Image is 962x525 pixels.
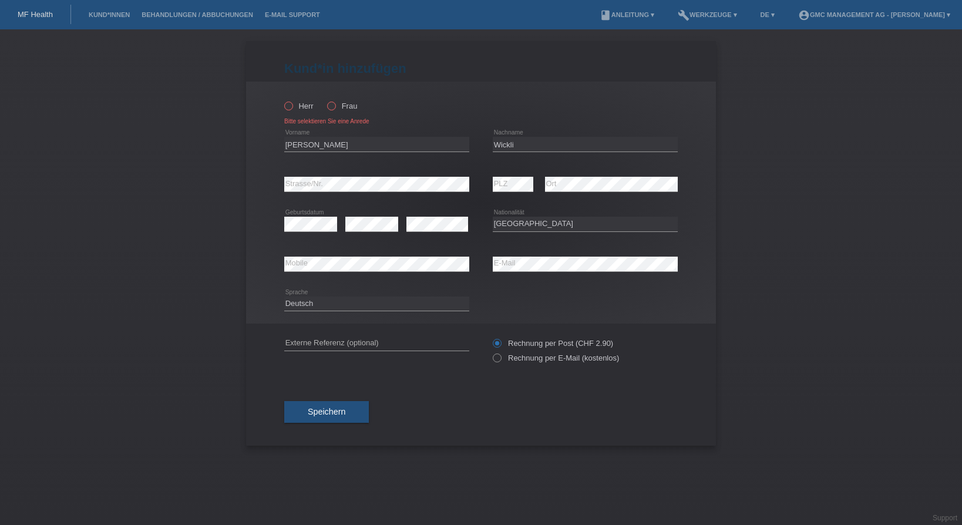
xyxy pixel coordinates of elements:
a: Kund*innen [83,11,136,18]
input: Herr [284,102,292,109]
label: Rechnung per E-Mail (kostenlos) [493,354,619,362]
a: buildWerkzeuge ▾ [672,11,743,18]
input: Rechnung per Post (CHF 2.90) [493,339,500,354]
div: Bitte selektieren Sie eine Anrede [284,118,469,124]
i: book [600,9,611,21]
a: bookAnleitung ▾ [594,11,660,18]
a: E-Mail Support [259,11,326,18]
a: account_circleGMC Management AG - [PERSON_NAME] ▾ [792,11,956,18]
button: Speichern [284,401,369,423]
label: Frau [327,102,357,110]
i: account_circle [798,9,810,21]
a: Support [933,514,957,522]
h1: Kund*in hinzufügen [284,61,678,76]
span: Speichern [308,407,345,416]
i: build [678,9,689,21]
a: DE ▾ [755,11,781,18]
label: Rechnung per Post (CHF 2.90) [493,339,613,348]
input: Frau [327,102,335,109]
a: MF Health [18,10,53,19]
label: Herr [284,102,314,110]
input: Rechnung per E-Mail (kostenlos) [493,354,500,368]
a: Behandlungen / Abbuchungen [136,11,259,18]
